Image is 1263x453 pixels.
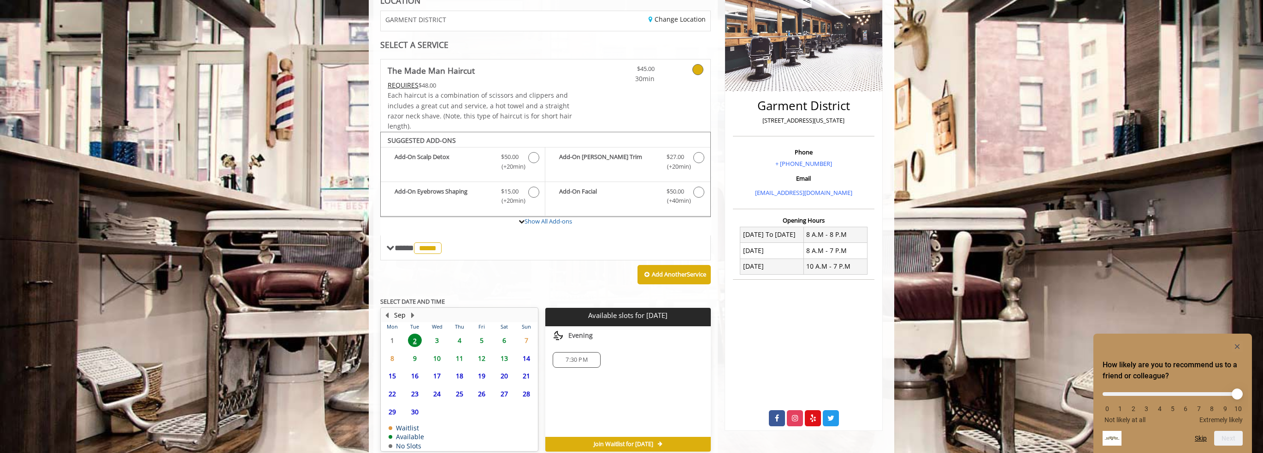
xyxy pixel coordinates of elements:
[471,367,493,385] td: Select day19
[803,243,867,259] td: 8 A.M - 7 P.M
[389,433,424,440] td: Available
[471,322,493,331] th: Fri
[1104,416,1145,424] span: Not likely at all
[497,334,511,347] span: 6
[497,369,511,382] span: 20
[430,352,444,365] span: 10
[385,16,446,23] span: GARMENT DISTRICT
[637,265,711,284] button: Add AnotherService
[1195,435,1207,442] button: Skip
[453,369,466,382] span: 18
[388,81,419,89] span: This service needs some Advance to be paid before we block your appointment
[408,405,422,418] span: 30
[1115,405,1125,412] li: 1
[1214,431,1243,446] button: Next question
[496,196,524,206] span: (+20min )
[385,405,399,418] span: 29
[740,259,804,274] td: [DATE]
[519,334,533,347] span: 7
[448,349,470,367] td: Select day11
[803,259,867,274] td: 10 A.M - 7 P.M
[549,312,707,319] p: Available slots for [DATE]
[559,152,657,171] b: Add-On [PERSON_NAME] Trim
[381,403,403,421] td: Select day29
[559,187,657,206] b: Add-On Facial
[403,403,425,421] td: Select day30
[475,369,489,382] span: 19
[493,349,515,367] td: Select day13
[381,322,403,331] th: Mon
[515,349,538,367] td: Select day14
[1103,385,1243,424] div: How likely are you to recommend us to a friend or colleague? Select an option from 0 to 10, with ...
[426,349,448,367] td: Select day10
[388,80,573,90] div: $48.00
[493,331,515,349] td: Select day6
[1129,405,1138,412] li: 2
[380,41,711,49] div: SELECT A SERVICE
[426,385,448,403] td: Select day24
[519,387,533,400] span: 28
[430,387,444,400] span: 24
[519,369,533,382] span: 21
[501,152,519,162] span: $50.00
[525,217,572,225] a: Show All Add-ons
[1207,405,1216,412] li: 8
[497,387,511,400] span: 27
[550,187,705,208] label: Add-On Facial
[383,310,390,320] button: Previous Month
[740,243,804,259] td: [DATE]
[594,441,653,448] span: Join Waitlist for [DATE]
[380,132,711,218] div: The Made Man Haircut Add-onS
[403,322,425,331] th: Tue
[1142,405,1151,412] li: 3
[775,159,832,168] a: + [PHONE_NUMBER]
[733,217,874,224] h3: Opening Hours
[453,387,466,400] span: 25
[385,152,540,174] label: Add-On Scalp Detox
[471,349,493,367] td: Select day12
[649,15,706,24] a: Change Location
[1168,405,1177,412] li: 5
[515,322,538,331] th: Sun
[471,331,493,349] td: Select day5
[1232,341,1243,352] button: Hide survey
[661,196,689,206] span: (+40min )
[496,162,524,171] span: (+20min )
[1221,405,1230,412] li: 9
[493,322,515,331] th: Sat
[453,334,466,347] span: 4
[408,334,422,347] span: 2
[1103,341,1243,446] div: How likely are you to recommend us to a friend or colleague? Select an option from 0 to 10, with ...
[475,334,489,347] span: 5
[471,385,493,403] td: Select day26
[735,175,872,182] h3: Email
[389,442,424,449] td: No Slots
[667,152,684,162] span: $27.00
[568,332,593,339] span: Evening
[408,387,422,400] span: 23
[803,227,867,242] td: 8 A.M - 8 P.M
[735,99,872,112] h2: Garment District
[566,356,587,364] span: 7:30 PM
[661,162,689,171] span: (+20min )
[453,352,466,365] span: 11
[553,330,564,341] img: evening slots
[448,331,470,349] td: Select day4
[426,331,448,349] td: Select day3
[408,369,422,382] span: 16
[388,136,456,145] b: SUGGESTED ADD-ONS
[493,385,515,403] td: Select day27
[1155,405,1164,412] li: 4
[740,227,804,242] td: [DATE] To [DATE]
[385,352,399,365] span: 8
[448,367,470,385] td: Select day18
[1181,405,1190,412] li: 6
[515,385,538,403] td: Select day28
[388,64,475,77] b: The Made Man Haircut
[389,424,424,431] td: Waitlist
[409,310,416,320] button: Next Month
[667,187,684,196] span: $50.00
[515,367,538,385] td: Select day21
[403,367,425,385] td: Select day16
[385,369,399,382] span: 15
